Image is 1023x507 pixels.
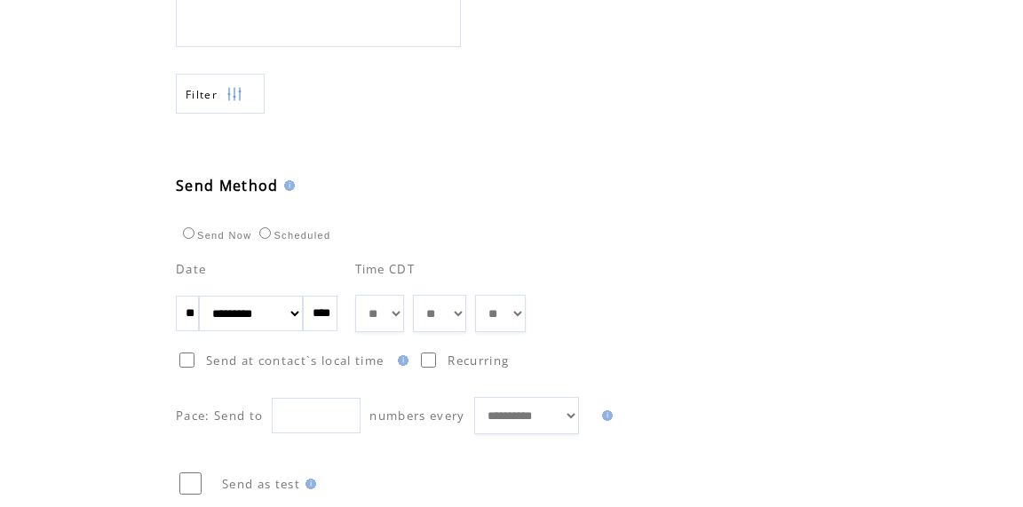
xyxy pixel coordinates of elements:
[448,353,509,368] span: Recurring
[300,479,316,489] img: help.gif
[355,261,416,277] span: Time CDT
[222,476,300,492] span: Send as test
[259,227,271,239] input: Scheduled
[176,176,279,195] span: Send Method
[176,74,265,114] a: Filter
[279,180,295,191] img: help.gif
[186,87,218,102] span: Show filters
[176,261,206,277] span: Date
[597,410,613,421] img: help.gif
[176,408,263,424] span: Pace: Send to
[369,408,464,424] span: numbers every
[206,353,384,368] span: Send at contact`s local time
[255,230,330,241] label: Scheduled
[183,227,194,239] input: Send Now
[226,75,242,115] img: filters.png
[393,355,408,366] img: help.gif
[178,230,251,241] label: Send Now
